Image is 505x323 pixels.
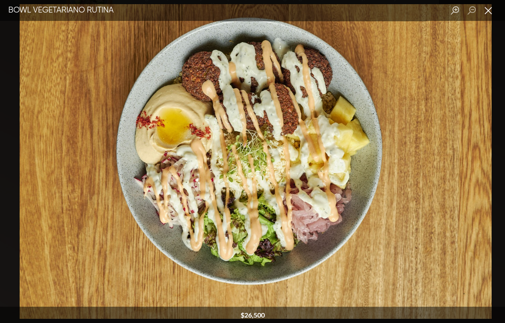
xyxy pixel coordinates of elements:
[480,3,497,18] button: Close lightbox
[447,3,463,18] button: Zoom in
[463,3,480,18] button: Zoom out
[20,4,492,319] img: BOWL VEGETARIANO RUTINA
[8,6,114,14] span: BOWL VEGETARIANO RUTINA
[241,311,265,319] h6: $ 26,500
